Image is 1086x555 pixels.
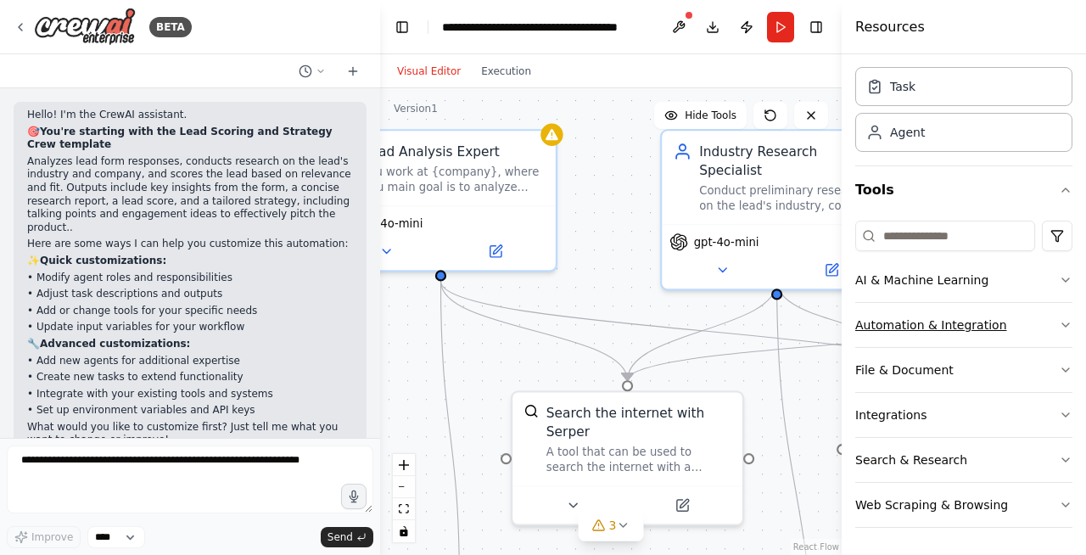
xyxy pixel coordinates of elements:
p: 🎯 [27,126,353,152]
p: ✨ [27,255,353,268]
strong: Quick customizations: [40,255,166,266]
p: Analyzes lead form responses, conducts research on the lead's industry and company, and scores th... [27,155,353,235]
img: SerperDevTool [523,404,539,419]
div: Lead Analysis Expert [363,143,544,161]
p: • Set up environment variables and API keys [27,404,353,418]
button: Web Scraping & Browsing [855,483,1072,527]
div: Tools [855,214,1072,541]
div: Version 1 [394,102,438,115]
button: Improve [7,526,81,548]
span: 3 [609,517,617,534]
button: File & Document [855,348,1072,392]
button: Open in side panel [630,494,735,516]
p: 🔧 [27,338,353,351]
p: Hello! I'm the CrewAI assistant. [27,109,353,122]
p: What would you like to customize first? Just tell me what you want to change or improve! [27,421,353,447]
button: Hide left sidebar [390,15,414,39]
strong: You're starting with the Lead Scoring and Strategy Crew template [27,126,333,151]
button: Tools [855,166,1072,214]
span: Hide Tools [685,109,736,122]
button: zoom in [393,454,415,476]
div: Industry Research SpecialistConduct preliminary research on the lead's industry, company size, an... [660,129,893,290]
button: fit view [393,498,415,520]
button: Click to speak your automation idea [341,484,367,509]
div: Search the internet with Serper [546,404,731,441]
div: Conduct preliminary research on the lead's industry, company size, and AI use case to provide a s... [699,183,880,213]
p: • Modify agent roles and responsibilities [27,272,353,285]
div: Crew [855,60,1072,165]
p: • Adjust task descriptions and outputs [27,288,353,301]
h4: Resources [855,17,925,37]
p: • Add new agents for additional expertise [27,355,353,368]
g: Edge from 89b06761-059f-4533-bf9b-7df6b5e6dc26 to 73e1d804-0a64-44af-bdd8-b236b4a54fb0 [431,281,636,380]
p: • Add or change tools for your specific needs [27,305,353,318]
nav: breadcrumb [442,19,633,36]
strong: Advanced customizations: [40,338,190,350]
button: toggle interactivity [393,520,415,542]
button: Hide right sidebar [804,15,828,39]
button: Hide Tools [654,102,747,129]
button: Automation & Integration [855,303,1072,347]
span: Improve [31,530,73,544]
div: You work at {company}, where you main goal is to analyze leads form responses to extract essentia... [363,165,544,194]
a: React Flow attribution [793,542,839,552]
button: Start a new chat [339,61,367,81]
button: AI & Machine Learning [855,258,1072,302]
button: Send [321,527,373,547]
button: Execution [471,61,541,81]
div: React Flow controls [393,454,415,542]
div: Lead Analysis ExpertYou work at {company}, where you main goal is to analyze leads form responses... [324,129,557,272]
p: • Integrate with your existing tools and systems [27,388,353,401]
p: • Update input variables for your workflow [27,321,353,334]
button: Switch to previous chat [292,61,333,81]
span: gpt-4o-mini [694,234,759,249]
div: A tool that can be used to search the internet with a search_query. Supports different search typ... [546,445,731,474]
button: Open in side panel [779,259,884,281]
p: Here are some ways I can help you customize this automation: [27,238,353,251]
span: Send [327,530,353,544]
p: • Create new tasks to extend functionality [27,371,353,384]
button: zoom out [393,476,415,498]
button: Integrations [855,393,1072,437]
button: Open in side panel [443,240,548,262]
div: SerperDevToolSearch the internet with SerperA tool that can be used to search the internet with a... [511,390,744,526]
div: Industry Research Specialist [699,143,880,180]
button: 3 [579,510,644,541]
button: Visual Editor [387,61,471,81]
div: Task [890,78,915,95]
div: BETA [149,17,192,37]
img: Logo [34,8,136,46]
g: Edge from 89b06761-059f-4533-bf9b-7df6b5e6dc26 to b8f3d6b7-4798-4e83-a0b9-00bece09fdb7 [431,281,972,380]
div: Agent [890,124,925,141]
span: gpt-4o-mini [358,216,423,231]
button: Search & Research [855,438,1072,482]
